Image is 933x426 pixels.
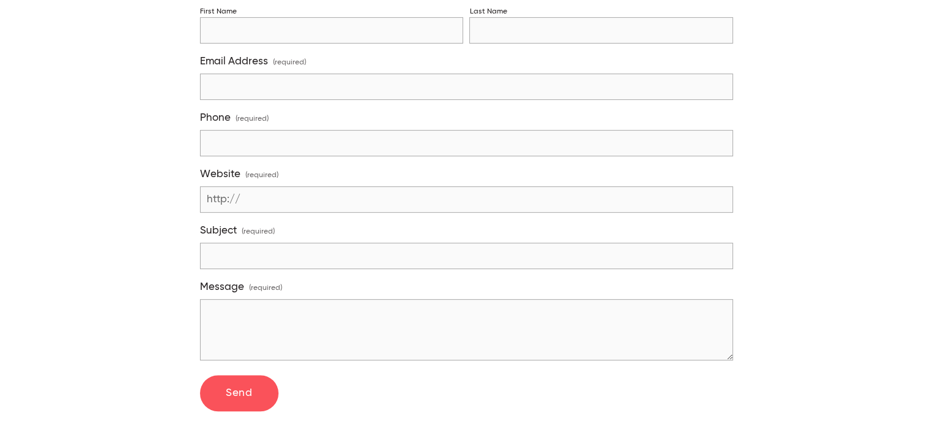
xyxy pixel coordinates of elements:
button: SendSend [200,375,278,412]
span: Message [200,281,244,294]
div: Last Name [469,7,507,17]
div: First Name [200,7,237,17]
span: (required) [273,55,306,71]
span: Phone [200,112,231,124]
span: http:// [201,186,247,213]
span: Subject [200,224,237,237]
span: Email Address [200,55,268,68]
span: Website [200,168,240,181]
span: (required) [245,167,278,184]
span: (required) [242,224,275,240]
span: Send [226,388,252,398]
span: (required) [249,280,282,297]
span: (required) [236,111,269,127]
